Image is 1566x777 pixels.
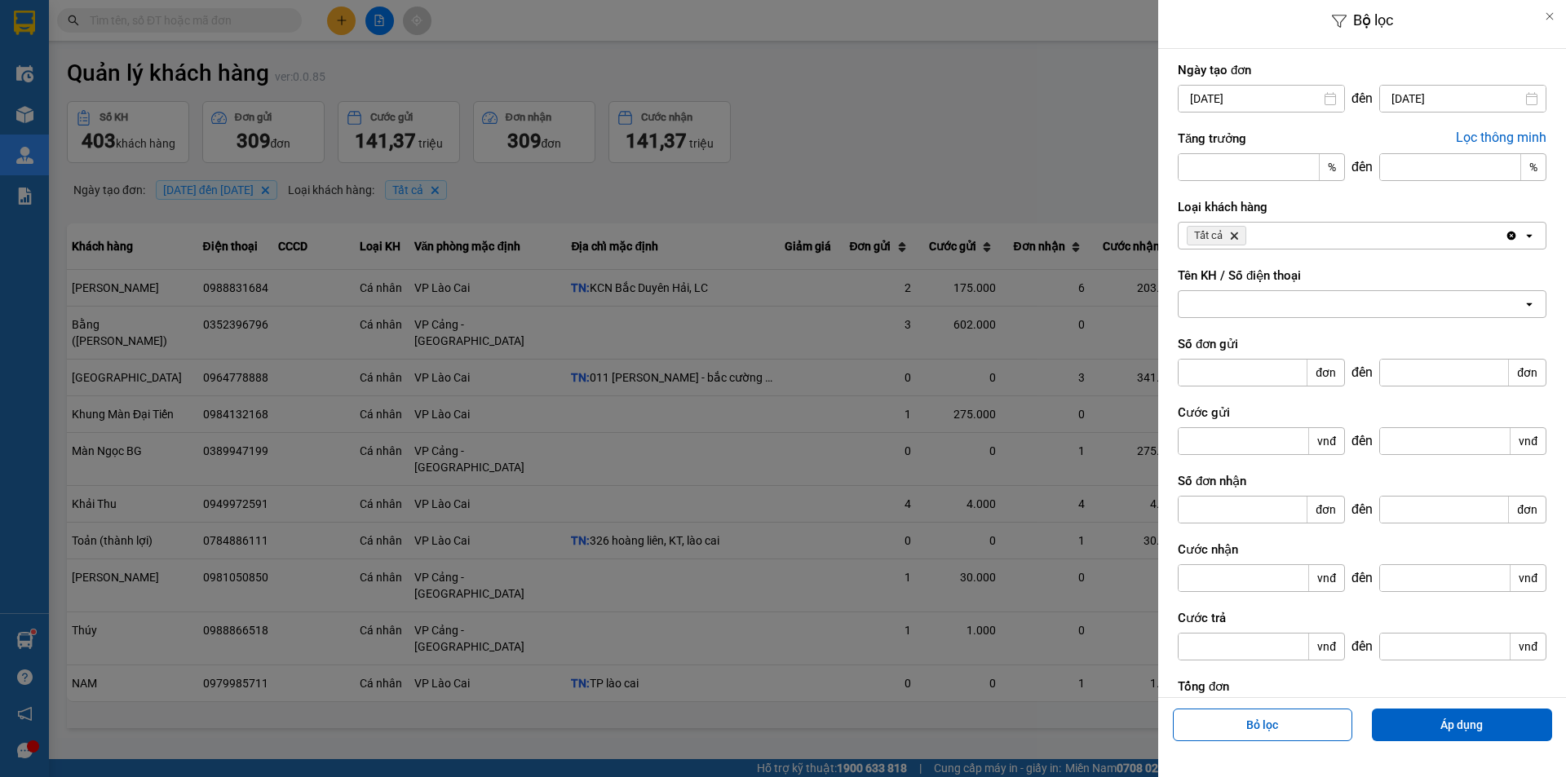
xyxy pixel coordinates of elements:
span: Bộ lọc [1353,11,1393,29]
button: Bỏ lọc [1173,709,1353,741]
strong: VIỆT HIẾU LOGISTIC [74,13,153,48]
div: đến [1345,433,1379,449]
div: đến [1345,364,1379,381]
div: vnđ [1510,565,1546,591]
span: Tất cả, close by backspace [1187,226,1246,245]
div: vnđ [1308,634,1344,660]
img: logo [6,49,69,112]
strong: 02143888555, 0243777888 [86,103,157,128]
input: Select a date. [1179,86,1344,112]
div: vnđ [1308,565,1344,591]
label: Ngày tạo đơn [1178,62,1546,78]
label: Tổng đơn [1178,678,1546,695]
div: vnđ [1510,634,1546,660]
input: Select a date. [1380,86,1546,112]
strong: TĐ chuyển phát: [70,90,140,115]
svg: Clear all [1505,229,1518,242]
span: Tất cả [1194,229,1223,242]
label: Tăng trưởng [1178,130,1546,147]
div: đơn [1508,497,1546,523]
svg: open [1523,229,1536,242]
label: Cước gửi [1178,404,1546,421]
svg: open [1523,298,1536,311]
div: đơn [1307,360,1344,386]
div: đến [1345,501,1379,518]
span: LC1408250212 [159,95,256,112]
button: Áp dụng [1372,709,1552,741]
div: đến [1345,159,1379,175]
svg: Delete [1229,231,1239,241]
div: đến [1345,91,1379,107]
div: đến [1345,570,1379,586]
div: vnđ [1308,428,1344,454]
div: đơn [1508,360,1546,386]
div: đơn [1307,497,1344,523]
label: Số đơn nhận [1178,473,1546,489]
label: Cước trả [1178,610,1546,626]
span: Lọc thông minh [1456,130,1546,145]
label: Tên KH / Số điện thoại [1178,267,1546,284]
label: Loại khách hàng [1178,199,1546,215]
div: đến [1345,638,1379,655]
strong: PHIẾU GỬI HÀNG [73,51,155,86]
div: % [1319,154,1344,180]
label: Số đơn gửi [1178,336,1546,352]
div: vnđ [1510,428,1546,454]
div: % [1520,154,1546,180]
label: Cước nhận [1178,541,1546,558]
